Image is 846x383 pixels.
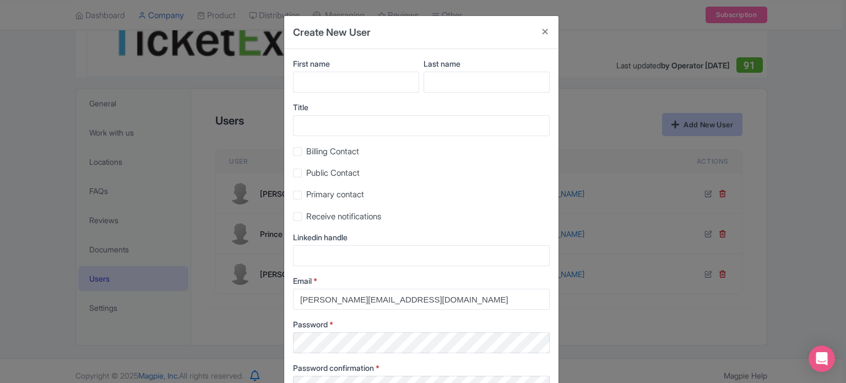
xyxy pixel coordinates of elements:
[293,320,328,329] span: Password
[306,168,360,178] span: Public Contact
[293,25,371,40] h4: Create New User
[293,276,312,285] span: Email
[293,233,348,242] span: Linkedin handle
[424,59,460,68] span: Last name
[293,59,330,68] span: First name
[306,146,359,157] span: Billing Contact
[306,211,381,222] span: Receive notifications
[293,103,308,112] span: Title
[306,189,364,199] span: Primary contact
[293,363,374,373] span: Password confirmation
[532,16,558,47] button: Close
[809,346,835,372] div: Open Intercom Messenger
